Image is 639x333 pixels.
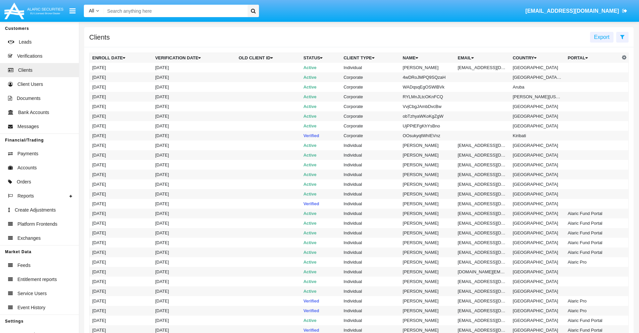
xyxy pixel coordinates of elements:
[510,53,565,63] th: Country
[341,160,400,170] td: Individual
[455,189,510,199] td: [EMAIL_ADDRESS][DOMAIN_NAME]
[400,316,455,325] td: [PERSON_NAME]
[90,286,153,296] td: [DATE]
[400,286,455,296] td: [PERSON_NAME]
[565,316,620,325] td: Alaric Fund Portal
[90,209,153,218] td: [DATE]
[301,286,341,296] td: Active
[400,63,455,72] td: [PERSON_NAME]
[341,82,400,92] td: Corporate
[400,121,455,131] td: UjPPtEFgKhYsBno
[89,35,110,40] h5: Clients
[17,276,57,283] span: Entitlement reports
[341,170,400,179] td: Individual
[400,160,455,170] td: [PERSON_NAME]
[301,111,341,121] td: Active
[400,179,455,189] td: [PERSON_NAME]
[153,102,236,111] td: [DATE]
[400,141,455,150] td: [PERSON_NAME]
[17,290,47,297] span: Service Users
[510,160,565,170] td: [GEOGRAPHIC_DATA]
[510,121,565,131] td: [GEOGRAPHIC_DATA]
[84,7,104,14] a: All
[565,247,620,257] td: Alaric Fund Portal
[17,235,41,242] span: Exchanges
[153,257,236,267] td: [DATE]
[341,247,400,257] td: Individual
[510,316,565,325] td: [GEOGRAPHIC_DATA]
[341,111,400,121] td: Corporate
[301,141,341,150] td: Active
[455,257,510,267] td: [EMAIL_ADDRESS][DOMAIN_NAME]
[17,192,34,200] span: Reports
[153,72,236,82] td: [DATE]
[18,109,49,116] span: Bank Accounts
[153,150,236,160] td: [DATE]
[153,53,236,63] th: Verification date
[510,189,565,199] td: [GEOGRAPHIC_DATA]
[301,131,341,141] td: Verified
[153,238,236,247] td: [DATE]
[17,123,39,130] span: Messages
[3,1,64,21] img: Logo image
[301,296,341,306] td: Verified
[455,316,510,325] td: [EMAIL_ADDRESS][DOMAIN_NAME]
[455,228,510,238] td: [EMAIL_ADDRESS][DOMAIN_NAME]
[89,8,94,13] span: All
[400,189,455,199] td: [PERSON_NAME]
[90,306,153,316] td: [DATE]
[153,63,236,72] td: [DATE]
[153,170,236,179] td: [DATE]
[455,170,510,179] td: [EMAIL_ADDRESS][DOMAIN_NAME]
[400,102,455,111] td: VvjCbgJAmbDvcBw
[153,92,236,102] td: [DATE]
[400,92,455,102] td: RYLMnJLtcOKnFCQ
[153,160,236,170] td: [DATE]
[301,121,341,131] td: Active
[341,63,400,72] td: Individual
[400,228,455,238] td: [PERSON_NAME]
[301,306,341,316] td: Verified
[153,306,236,316] td: [DATE]
[455,247,510,257] td: [EMAIL_ADDRESS][DOMAIN_NAME]
[90,160,153,170] td: [DATE]
[455,63,510,72] td: [EMAIL_ADDRESS][DOMAIN_NAME]
[341,238,400,247] td: Individual
[236,53,301,63] th: Old Client Id
[455,179,510,189] td: [EMAIL_ADDRESS][DOMAIN_NAME]
[301,199,341,209] td: Verified
[400,150,455,160] td: [PERSON_NAME]
[341,199,400,209] td: Individual
[153,209,236,218] td: [DATE]
[153,121,236,131] td: [DATE]
[400,306,455,316] td: [PERSON_NAME]
[301,179,341,189] td: Active
[301,150,341,160] td: Active
[153,247,236,257] td: [DATE]
[301,218,341,228] td: Active
[510,72,565,82] td: [GEOGRAPHIC_DATA]: North
[510,218,565,228] td: [GEOGRAPHIC_DATA]
[17,178,31,185] span: Orders
[455,199,510,209] td: [EMAIL_ADDRESS][DOMAIN_NAME]
[153,286,236,296] td: [DATE]
[510,150,565,160] td: [GEOGRAPHIC_DATA]
[301,160,341,170] td: Active
[565,306,620,316] td: Alaric Pro
[90,199,153,209] td: [DATE]
[90,131,153,141] td: [DATE]
[400,72,455,82] td: 4wDRoJMPQ9SQzaH
[90,102,153,111] td: [DATE]
[90,141,153,150] td: [DATE]
[510,111,565,121] td: [GEOGRAPHIC_DATA]
[341,141,400,150] td: Individual
[565,53,620,63] th: Portal
[153,82,236,92] td: [DATE]
[455,150,510,160] td: [EMAIL_ADDRESS][DOMAIN_NAME]
[400,199,455,209] td: [PERSON_NAME]
[341,277,400,286] td: Individual
[153,296,236,306] td: [DATE]
[590,32,614,43] button: Export
[455,160,510,170] td: [EMAIL_ADDRESS][DOMAIN_NAME]
[510,102,565,111] td: [GEOGRAPHIC_DATA]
